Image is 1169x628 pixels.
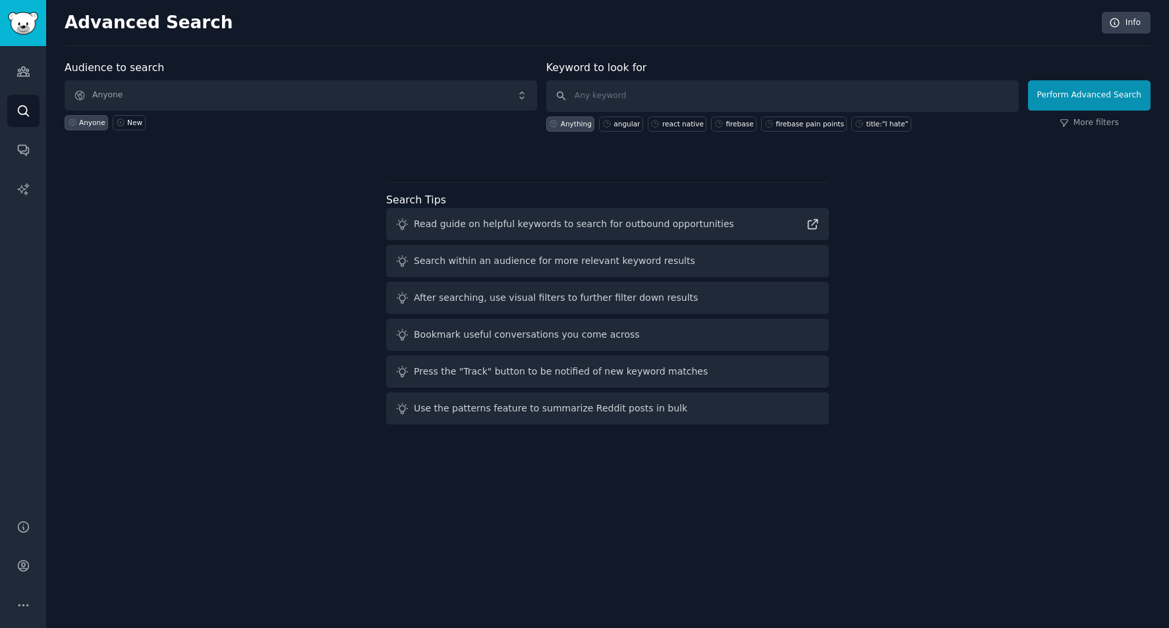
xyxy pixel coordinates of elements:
[414,328,640,342] div: Bookmark useful conversations you come across
[866,119,908,128] div: title:"I hate"
[79,118,105,127] div: Anyone
[414,365,708,379] div: Press the "Track" button to be notified of new keyword matches
[127,118,142,127] div: New
[414,254,695,268] div: Search within an audience for more relevant keyword results
[1028,80,1151,111] button: Perform Advanced Search
[1102,12,1151,34] a: Info
[546,80,1019,112] input: Any keyword
[561,119,592,128] div: Anything
[726,119,753,128] div: firebase
[1060,117,1119,129] a: More filters
[65,61,164,74] label: Audience to search
[414,291,698,305] div: After searching, use visual filters to further filter down results
[546,61,647,74] label: Keyword to look for
[386,194,446,206] label: Search Tips
[113,115,145,130] a: New
[65,13,1095,34] h2: Advanced Search
[8,12,38,35] img: GummySearch logo
[414,402,687,415] div: Use the patterns feature to summarize Reddit posts in bulk
[662,119,704,128] div: react native
[65,80,537,111] button: Anyone
[613,119,640,128] div: angular
[776,119,844,128] div: firebase pain points
[414,217,734,231] div: Read guide on helpful keywords to search for outbound opportunities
